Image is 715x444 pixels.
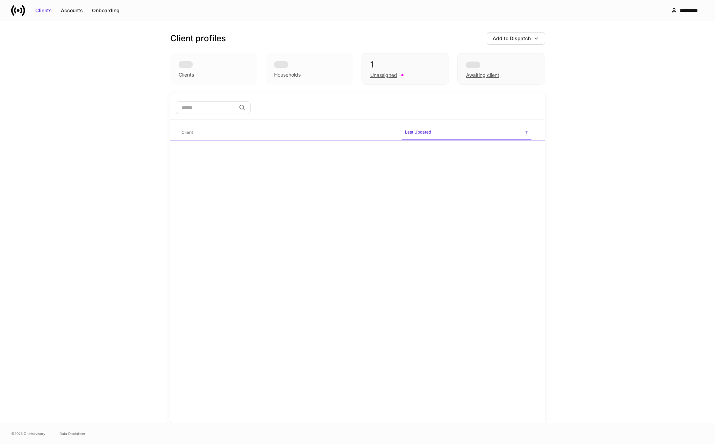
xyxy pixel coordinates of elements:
[405,129,431,135] h6: Last Updated
[487,32,545,45] button: Add to Dispatch
[87,5,124,16] button: Onboarding
[56,5,87,16] button: Accounts
[274,71,301,78] div: Households
[11,431,45,436] span: © 2025 OneAdvisory
[370,59,440,70] div: 1
[170,33,226,44] h3: Client profiles
[457,53,545,85] div: Awaiting client
[35,7,52,14] div: Clients
[493,35,531,42] div: Add to Dispatch
[31,5,56,16] button: Clients
[362,53,449,85] div: 1Unassigned
[59,431,85,436] a: Data Disclaimer
[402,125,531,140] span: Last Updated
[181,129,193,136] h6: Client
[179,126,396,140] span: Client
[466,72,499,79] div: Awaiting client
[370,72,397,79] div: Unassigned
[61,7,83,14] div: Accounts
[92,7,120,14] div: Onboarding
[179,71,194,78] div: Clients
